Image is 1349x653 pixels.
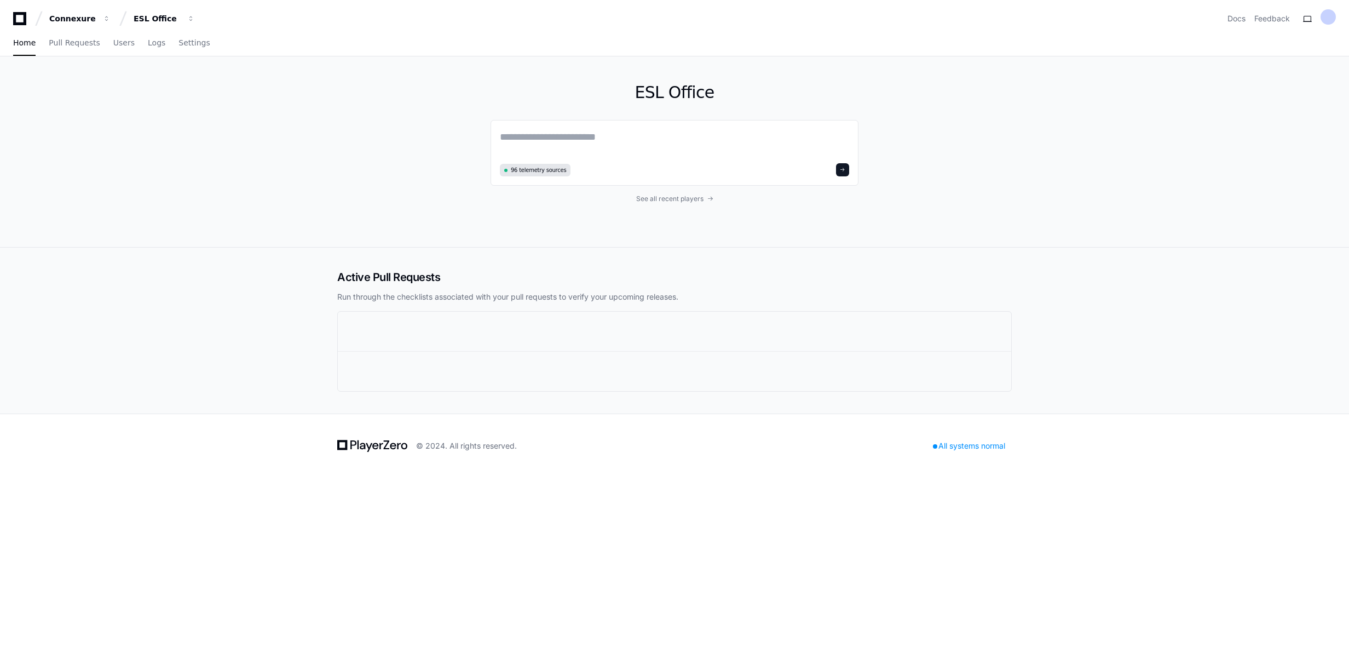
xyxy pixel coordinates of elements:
[148,31,165,56] a: Logs
[13,31,36,56] a: Home
[1227,13,1246,24] a: Docs
[511,166,566,174] span: 96 telemetry sources
[129,9,199,28] button: ESL Office
[178,39,210,46] span: Settings
[926,438,1012,454] div: All systems normal
[178,31,210,56] a: Settings
[113,39,135,46] span: Users
[337,291,1012,302] p: Run through the checklists associated with your pull requests to verify your upcoming releases.
[491,83,858,102] h1: ESL Office
[636,194,704,203] span: See all recent players
[49,39,100,46] span: Pull Requests
[148,39,165,46] span: Logs
[337,270,1012,285] h2: Active Pull Requests
[491,194,858,203] a: See all recent players
[1254,13,1290,24] button: Feedback
[45,9,115,28] button: Connexure
[49,13,96,24] div: Connexure
[13,39,36,46] span: Home
[416,440,517,451] div: © 2024. All rights reserved.
[134,13,181,24] div: ESL Office
[113,31,135,56] a: Users
[49,31,100,56] a: Pull Requests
